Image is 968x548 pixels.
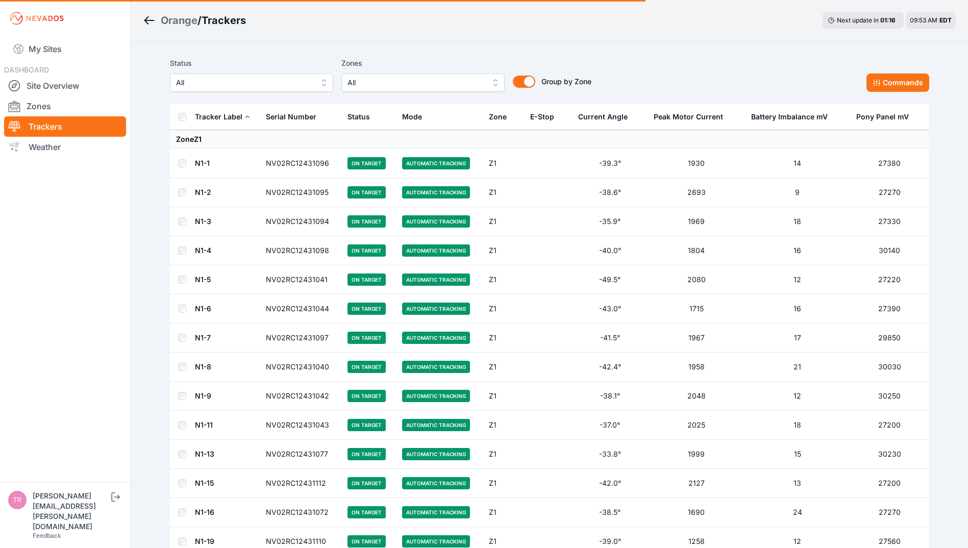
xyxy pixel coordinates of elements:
[348,506,386,518] span: On Target
[850,469,929,498] td: 27200
[483,353,524,382] td: Z1
[745,149,850,178] td: 14
[195,508,214,516] a: N1-16
[348,448,386,460] span: On Target
[260,498,341,527] td: NV02RC12431072
[530,105,562,129] button: E-Stop
[348,186,386,198] span: On Target
[745,353,850,382] td: 21
[745,469,850,498] td: 13
[260,149,341,178] td: NV02RC12431096
[4,65,49,74] span: DASHBOARD
[260,236,341,265] td: NV02RC12431098
[850,440,929,469] td: 30230
[402,105,430,129] button: Mode
[402,390,470,402] span: Automatic Tracking
[348,390,386,402] span: On Target
[195,159,210,167] a: N1-1
[260,382,341,411] td: NV02RC12431042
[348,332,386,344] span: On Target
[4,76,126,96] a: Site Overview
[195,105,251,129] button: Tracker Label
[850,498,929,527] td: 27270
[910,16,937,24] span: 09:53 AM
[260,207,341,236] td: NV02RC12431094
[745,178,850,207] td: 9
[751,105,836,129] button: Battery Imbalance mV
[402,112,422,122] div: Mode
[648,382,745,411] td: 2048
[195,333,211,342] a: N1-7
[572,294,648,323] td: -43.0°
[850,178,929,207] td: 27270
[745,294,850,323] td: 16
[195,362,211,371] a: N1-8
[176,77,313,89] span: All
[654,112,723,122] div: Peak Motor Current
[648,236,745,265] td: 1804
[195,420,213,429] a: N1-11
[939,16,952,24] span: EDT
[260,469,341,498] td: NV02RC12431112
[195,188,211,196] a: N1-2
[348,303,386,315] span: On Target
[648,149,745,178] td: 1930
[33,491,109,532] div: [PERSON_NAME][EMAIL_ADDRESS][PERSON_NAME][DOMAIN_NAME]
[195,275,211,284] a: N1-5
[348,244,386,257] span: On Target
[4,37,126,61] a: My Sites
[648,440,745,469] td: 1999
[402,506,470,518] span: Automatic Tracking
[202,13,246,28] h3: Trackers
[745,207,850,236] td: 18
[266,105,325,129] button: Serial Number
[402,215,470,228] span: Automatic Tracking
[648,265,745,294] td: 2080
[161,13,197,28] div: Orange
[572,207,648,236] td: -35.9°
[260,411,341,440] td: NV02RC12431043
[850,294,929,323] td: 27390
[402,332,470,344] span: Automatic Tracking
[8,10,65,27] img: Nevados
[170,73,333,92] button: All
[572,323,648,353] td: -41.5°
[4,137,126,157] a: Weather
[483,469,524,498] td: Z1
[195,537,214,545] a: N1-19
[483,265,524,294] td: Z1
[195,246,211,255] a: N1-4
[654,105,731,129] button: Peak Motor Current
[170,57,333,69] label: Status
[402,186,470,198] span: Automatic Tracking
[402,273,470,286] span: Automatic Tracking
[402,244,470,257] span: Automatic Tracking
[402,477,470,489] span: Automatic Tracking
[572,265,648,294] td: -49.5°
[170,130,929,149] td: Zone Z1
[648,411,745,440] td: 2025
[856,112,909,122] div: Pony Panel mV
[483,498,524,527] td: Z1
[745,382,850,411] td: 12
[572,469,648,498] td: -42.0°
[195,391,211,400] a: N1-9
[483,440,524,469] td: Z1
[578,105,636,129] button: Current Angle
[341,57,505,69] label: Zones
[572,411,648,440] td: -37.0°
[483,382,524,411] td: Z1
[850,236,929,265] td: 30140
[880,16,899,24] div: 01 : 16
[648,178,745,207] td: 2693
[572,149,648,178] td: -39.3°
[483,323,524,353] td: Z1
[572,178,648,207] td: -38.6°
[745,411,850,440] td: 18
[483,207,524,236] td: Z1
[745,265,850,294] td: 12
[751,112,828,122] div: Battery Imbalance mV
[648,323,745,353] td: 1967
[348,157,386,169] span: On Target
[348,535,386,547] span: On Target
